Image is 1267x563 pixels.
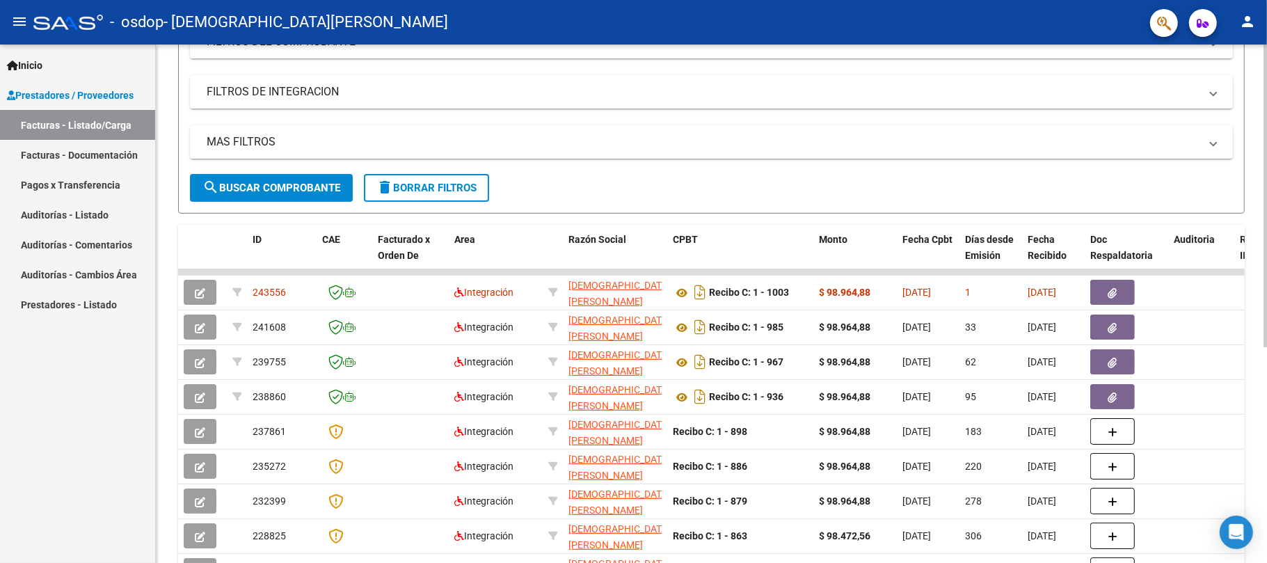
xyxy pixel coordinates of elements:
[7,88,134,103] span: Prestadores / Proveedores
[691,281,709,303] i: Descargar documento
[673,234,698,245] span: CPBT
[568,312,662,342] div: 27315674684
[667,225,813,286] datatable-header-cell: CPBT
[454,356,513,367] span: Integración
[965,322,976,333] span: 33
[902,530,931,541] span: [DATE]
[673,461,747,472] strong: Recibo C: 1 - 886
[207,84,1200,100] mat-panel-title: FILTROS DE INTEGRACION
[965,495,982,507] span: 278
[965,530,982,541] span: 306
[207,134,1200,150] mat-panel-title: MAS FILTROS
[190,174,353,202] button: Buscar Comprobante
[959,225,1022,286] datatable-header-cell: Días desde Emisión
[1028,495,1056,507] span: [DATE]
[1028,530,1056,541] span: [DATE]
[568,521,662,550] div: 27315674684
[454,426,513,437] span: Integración
[965,234,1014,261] span: Días desde Emisión
[1174,234,1215,245] span: Auditoria
[819,287,870,298] strong: $ 98.964,88
[253,234,262,245] span: ID
[1168,225,1234,286] datatable-header-cell: Auditoria
[7,58,42,73] span: Inicio
[110,7,164,38] span: - osdop
[568,452,662,481] div: 27315674684
[253,530,286,541] span: 228825
[376,182,477,194] span: Borrar Filtros
[449,225,543,286] datatable-header-cell: Area
[902,234,953,245] span: Fecha Cpbt
[568,417,662,446] div: 27315674684
[965,461,982,472] span: 220
[691,316,709,338] i: Descargar documento
[202,179,219,196] mat-icon: search
[454,287,513,298] span: Integración
[253,391,286,402] span: 238860
[454,530,513,541] span: Integración
[568,278,662,307] div: 27315674684
[568,523,670,550] span: [DEMOGRAPHIC_DATA][PERSON_NAME]
[902,287,931,298] span: [DATE]
[568,280,670,307] span: [DEMOGRAPHIC_DATA][PERSON_NAME]
[709,322,783,333] strong: Recibo C: 1 - 985
[1028,356,1056,367] span: [DATE]
[1220,516,1253,549] div: Open Intercom Messenger
[709,392,783,403] strong: Recibo C: 1 - 936
[568,382,662,411] div: 27315674684
[164,7,448,38] span: - [DEMOGRAPHIC_DATA][PERSON_NAME]
[454,234,475,245] span: Area
[202,182,340,194] span: Buscar Comprobante
[897,225,959,286] datatable-header-cell: Fecha Cpbt
[1028,322,1056,333] span: [DATE]
[364,174,489,202] button: Borrar Filtros
[322,234,340,245] span: CAE
[709,287,789,299] strong: Recibo C: 1 - 1003
[253,495,286,507] span: 232399
[11,13,28,30] mat-icon: menu
[819,530,870,541] strong: $ 98.472,56
[902,356,931,367] span: [DATE]
[673,495,747,507] strong: Recibo C: 1 - 879
[568,384,670,411] span: [DEMOGRAPHIC_DATA][PERSON_NAME]
[568,489,670,516] span: [DEMOGRAPHIC_DATA][PERSON_NAME]
[378,234,430,261] span: Facturado x Orden De
[253,322,286,333] span: 241608
[568,315,670,342] span: [DEMOGRAPHIC_DATA][PERSON_NAME]
[965,391,976,402] span: 95
[454,391,513,402] span: Integración
[819,322,870,333] strong: $ 98.964,88
[1028,391,1056,402] span: [DATE]
[317,225,372,286] datatable-header-cell: CAE
[691,386,709,408] i: Descargar documento
[563,225,667,286] datatable-header-cell: Razón Social
[965,356,976,367] span: 62
[902,391,931,402] span: [DATE]
[819,391,870,402] strong: $ 98.964,88
[253,287,286,298] span: 243556
[1028,234,1067,261] span: Fecha Recibido
[568,419,670,446] span: [DEMOGRAPHIC_DATA][PERSON_NAME]
[568,347,662,376] div: 27315674684
[819,234,847,245] span: Monto
[965,426,982,437] span: 183
[819,461,870,472] strong: $ 98.964,88
[1028,461,1056,472] span: [DATE]
[902,495,931,507] span: [DATE]
[1085,225,1168,286] datatable-header-cell: Doc Respaldatoria
[673,426,747,437] strong: Recibo C: 1 - 898
[372,225,449,286] datatable-header-cell: Facturado x Orden De
[454,461,513,472] span: Integración
[965,287,971,298] span: 1
[1090,234,1153,261] span: Doc Respaldatoria
[568,454,670,481] span: [DEMOGRAPHIC_DATA][PERSON_NAME]
[253,461,286,472] span: 235272
[902,322,931,333] span: [DATE]
[813,225,897,286] datatable-header-cell: Monto
[819,356,870,367] strong: $ 98.964,88
[253,356,286,367] span: 239755
[1028,287,1056,298] span: [DATE]
[568,234,626,245] span: Razón Social
[454,322,513,333] span: Integración
[190,75,1233,109] mat-expansion-panel-header: FILTROS DE INTEGRACION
